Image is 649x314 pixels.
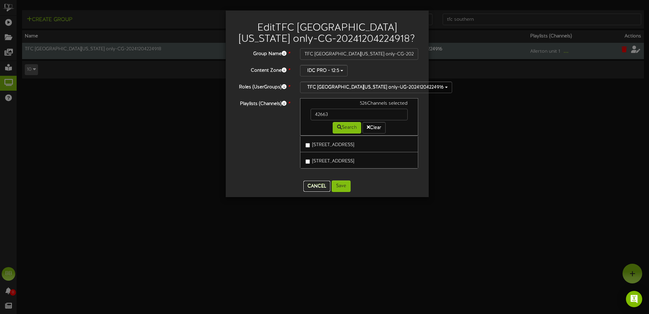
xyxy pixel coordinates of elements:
div: Open Intercom Messenger [626,291,642,307]
label: [STREET_ADDRESS] [305,156,354,165]
button: Clear [363,122,386,134]
button: Save [332,180,351,192]
button: IDC PRO - 12:5 [300,65,348,76]
label: Roles (UserGroups) [231,82,295,91]
label: Group Name [231,48,295,57]
button: TFC [GEOGRAPHIC_DATA][US_STATE] only-UG-20241204224916 [300,82,452,93]
button: Cancel [303,181,330,192]
input: [STREET_ADDRESS] [305,159,310,164]
label: Playlists (Channels) [231,98,295,107]
input: Channel Group Name [300,48,419,60]
div: 526 Channels selected [305,100,413,109]
label: [STREET_ADDRESS] [305,139,354,149]
input: [STREET_ADDRESS] [305,143,310,147]
h2: Edit TFC [GEOGRAPHIC_DATA][US_STATE] only-CG-20241204224918 ? [236,22,419,45]
input: -- Search -- [311,109,408,120]
label: Content Zone [231,65,295,74]
button: Search [333,122,361,134]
